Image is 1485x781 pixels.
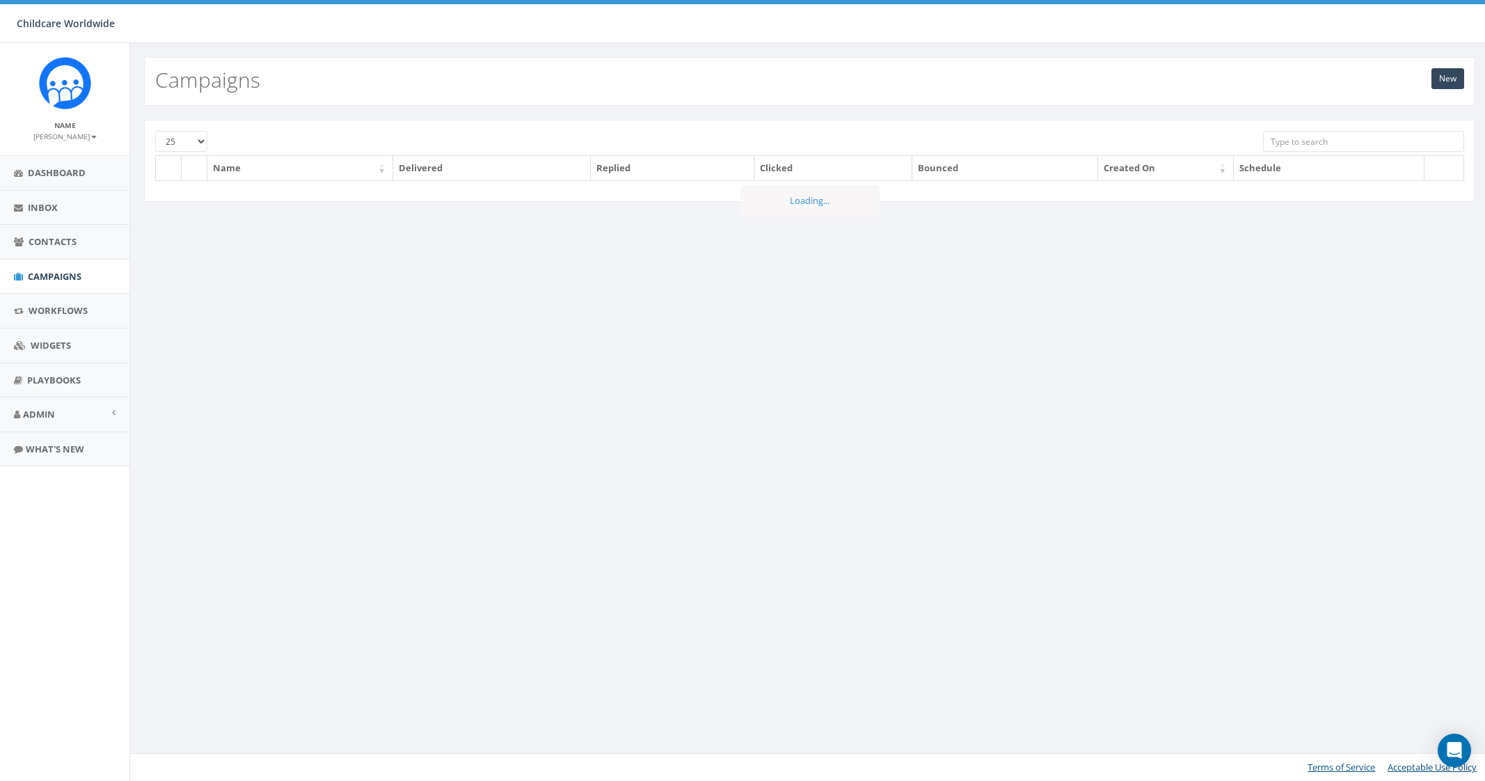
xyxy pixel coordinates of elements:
span: What's New [26,443,84,455]
span: Contacts [29,235,77,248]
th: Schedule [1234,156,1424,180]
small: [PERSON_NAME] [33,132,97,141]
span: Widgets [31,339,71,352]
th: Bounced [912,156,1098,180]
th: Clicked [754,156,913,180]
span: Inbox [28,201,58,214]
span: Playbooks [27,374,81,386]
th: Replied [591,156,754,180]
span: Dashboard [28,166,86,179]
img: Rally_Corp_Icon.png [39,57,91,109]
a: [PERSON_NAME] [33,129,97,142]
div: Loading... [740,185,880,216]
h2: Campaigns [155,68,260,91]
div: Open Intercom Messenger [1438,734,1471,767]
input: Type to search [1263,131,1463,152]
a: Acceptable Use Policy [1388,761,1477,773]
small: Name [54,120,76,130]
span: Campaigns [28,270,81,283]
th: Created On [1098,156,1234,180]
th: Name [207,156,393,180]
span: Childcare Worldwide [17,17,115,30]
th: Delivered [393,156,591,180]
a: New [1431,68,1464,89]
a: Terms of Service [1308,761,1375,773]
span: Admin [23,408,55,420]
span: Workflows [29,304,88,317]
